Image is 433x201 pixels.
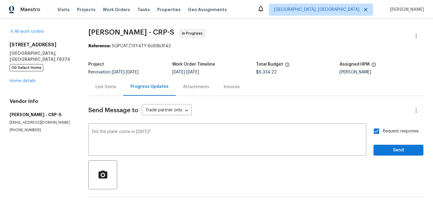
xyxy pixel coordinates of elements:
span: Geo Assignments [188,7,227,13]
span: [PERSON_NAME] - CRP-S [88,29,174,36]
h5: [PERSON_NAME] - CRP-S [10,112,74,118]
div: Attachments [183,84,209,90]
span: [DATE] [186,70,199,74]
span: Tasks [137,8,150,12]
span: Send Message to [88,107,138,113]
span: Request response [383,128,419,135]
a: All work orders [10,29,44,34]
h5: Project [88,62,104,66]
span: - [172,70,199,74]
p: [EMAIL_ADDRESS][DOMAIN_NAME] [10,120,74,125]
span: - [112,70,139,74]
span: Properties [157,7,181,13]
span: [GEOGRAPHIC_DATA], [GEOGRAPHIC_DATA] [274,7,359,13]
span: Send [378,147,419,154]
h5: Work Order Timeline [172,62,215,66]
span: [DATE] [126,70,139,74]
span: Renovation [88,70,139,74]
textarea: Did the plank come in [DATE]? [92,130,363,151]
div: Progress Updates [130,84,169,90]
div: [PERSON_NAME] [340,70,423,74]
h5: [GEOGRAPHIC_DATA], [GEOGRAPHIC_DATA] 78374 [10,50,74,62]
button: Send [374,145,423,156]
span: $6,334.22 [256,70,277,74]
span: [PERSON_NAME] [388,7,424,13]
a: Home details [10,79,36,83]
div: 5QPCATZ1XY4TY-6c69b3f43 [88,43,423,49]
h4: Vendor Info [10,98,74,104]
span: [DATE] [112,70,124,74]
span: Visits [57,7,70,13]
div: Invoices [224,84,240,90]
span: The hpm assigned to this work order. [371,62,376,70]
span: Work Orders [103,7,130,13]
span: In Progress [182,30,205,36]
p: [PHONE_NUMBER] [10,128,74,133]
h5: Total Budget [256,62,283,66]
div: Trade partner only [142,106,192,116]
span: Maestro [20,7,40,13]
span: The total cost of line items that have been proposed by Opendoor. This sum includes line items th... [285,62,290,70]
span: [DATE] [172,70,185,74]
h2: [STREET_ADDRESS] [10,42,74,48]
span: Projects [77,7,96,13]
div: Line Items [96,84,116,90]
b: Reference: [88,44,111,48]
h5: Assigned HPM [340,62,370,66]
span: OD Select Home [10,64,43,71]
